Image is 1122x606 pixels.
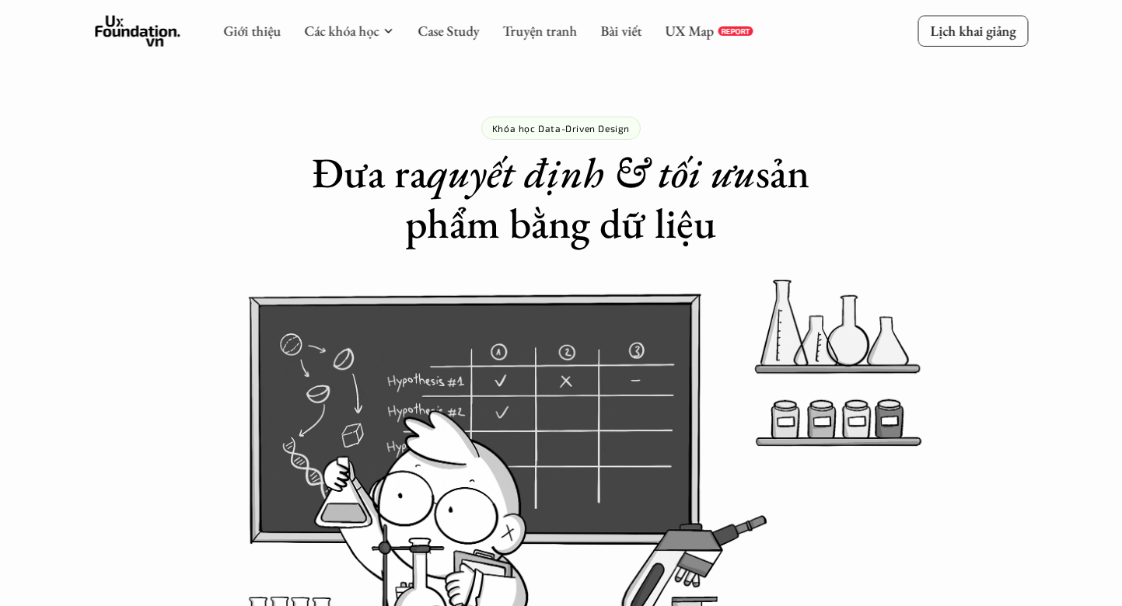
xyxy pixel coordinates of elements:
[502,22,577,40] a: Truyện tranh
[918,16,1028,46] a: Lịch khai giảng
[304,22,379,40] a: Các khóa học
[223,22,281,40] a: Giới thiệu
[930,22,1015,40] p: Lịch khai giảng
[721,26,750,36] p: REPORT
[492,123,630,134] p: Khóa học Data-Driven Design
[665,22,714,40] a: UX Map
[418,22,479,40] a: Case Study
[269,148,852,249] h1: Đưa ra sản phẩm bằng dữ liệu
[427,145,756,200] em: quyết định & tối ưu
[600,22,641,40] a: Bài viết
